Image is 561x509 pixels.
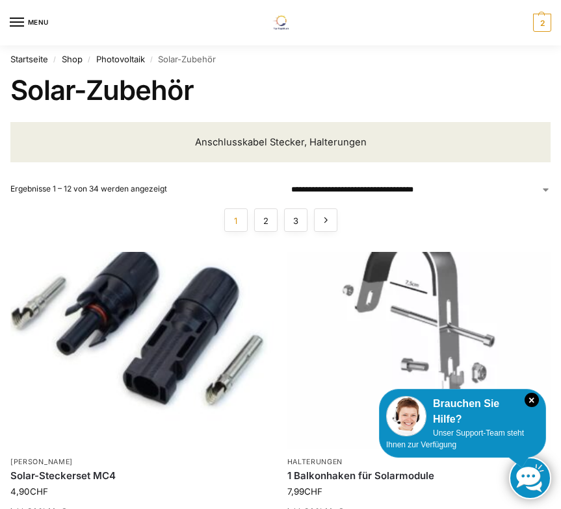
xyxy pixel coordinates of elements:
a: Seite 3 [284,208,307,232]
select: Shop-Reihenfolge [291,184,551,195]
nav: Breadcrumb [10,45,551,74]
p: Anschlusskabel Stecker, Halterungen [195,135,367,149]
div: Brauchen Sie Hilfe? [386,396,539,427]
span: 2 [533,14,551,32]
i: Schließen [525,393,539,407]
img: Solaranlagen, Speicheranlagen und Energiesparprodukte [265,16,296,30]
bdi: 7,99 [287,486,322,497]
span: / [48,55,62,65]
a: 1 Balkonhaken für Solarmodule [287,469,551,482]
span: / [145,55,159,65]
span: CHF [304,486,322,497]
a: [PERSON_NAME] [10,458,73,466]
a: Shop [62,54,83,64]
a: Seite 2 [254,208,278,232]
h1: Solar-Zubehör [10,74,551,106]
p: Ergebnisse 1 – 12 von 34 werden angezeigt [10,183,278,195]
nav: Produkt-Seitennummerierung [10,208,551,242]
span: Seite 1 [224,208,248,232]
a: 2 [530,14,551,32]
span: / [83,55,96,65]
nav: Cart contents [530,14,551,32]
a: Halterungen [287,458,343,466]
img: Balkonhaken für runde Handläufe [287,252,551,449]
img: Customer service [386,396,426,436]
a: → [314,208,337,232]
span: Unser Support-Team steht Ihnen zur Verfügung [386,428,524,449]
a: Photovoltaik [96,54,145,64]
span: CHF [30,486,48,497]
bdi: 4,90 [10,486,48,497]
a: Solar-Steckerset MC4 [10,469,274,482]
a: Startseite [10,54,48,64]
img: mc4 solarstecker [10,252,274,449]
button: Menu [10,13,49,32]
